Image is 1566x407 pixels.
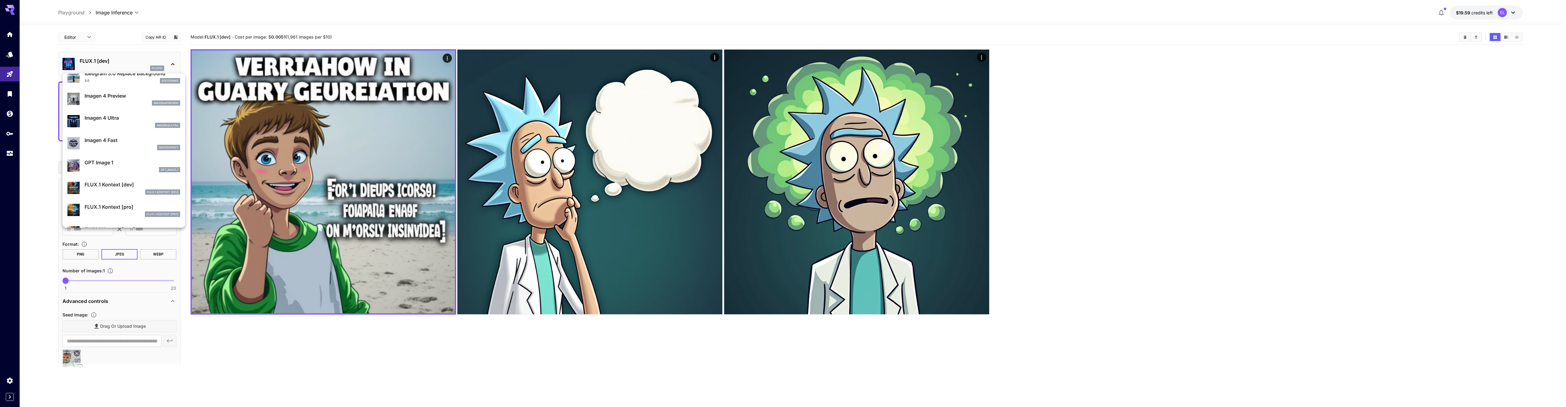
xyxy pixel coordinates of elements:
[147,190,178,194] p: FLUX.1 Kontext [dev]
[85,203,180,211] p: FLUX.1 Kontext [pro]
[85,226,180,233] p: FLUX.1 Kontext [max]
[159,145,178,150] p: imagen4fast
[67,156,180,175] div: GPT Image 1gpt_image_1
[85,181,180,188] p: FLUX.1 Kontext [dev]
[154,101,178,105] p: imagen4preview
[85,114,180,121] p: Imagen 4 Ultra
[67,112,180,130] div: Imagen 4 Ultraimagen4ultra
[67,178,180,197] div: FLUX.1 Kontext [dev]FLUX.1 Kontext [dev]
[85,78,89,83] p: 3.0
[67,67,180,86] div: Ideogram 3.0 Replace Background3.0ideogram3
[67,201,180,219] div: FLUX.1 Kontext [pro]FLUX.1 Kontext [pro]
[85,136,180,144] p: Imagen 4 Fast
[67,134,180,153] div: Imagen 4 Fastimagen4fast
[67,223,180,242] div: FLUX.1 Kontext [max]
[161,168,178,172] p: gpt_image_1
[85,70,180,77] p: Ideogram 3.0 Replace Background
[85,92,180,99] p: Imagen 4 Preview
[85,159,180,166] p: GPT Image 1
[67,90,180,108] div: Imagen 4 Previewimagen4preview
[147,212,178,216] p: FLUX.1 Kontext [pro]
[157,123,178,128] p: imagen4ultra
[162,79,178,83] p: ideogram3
